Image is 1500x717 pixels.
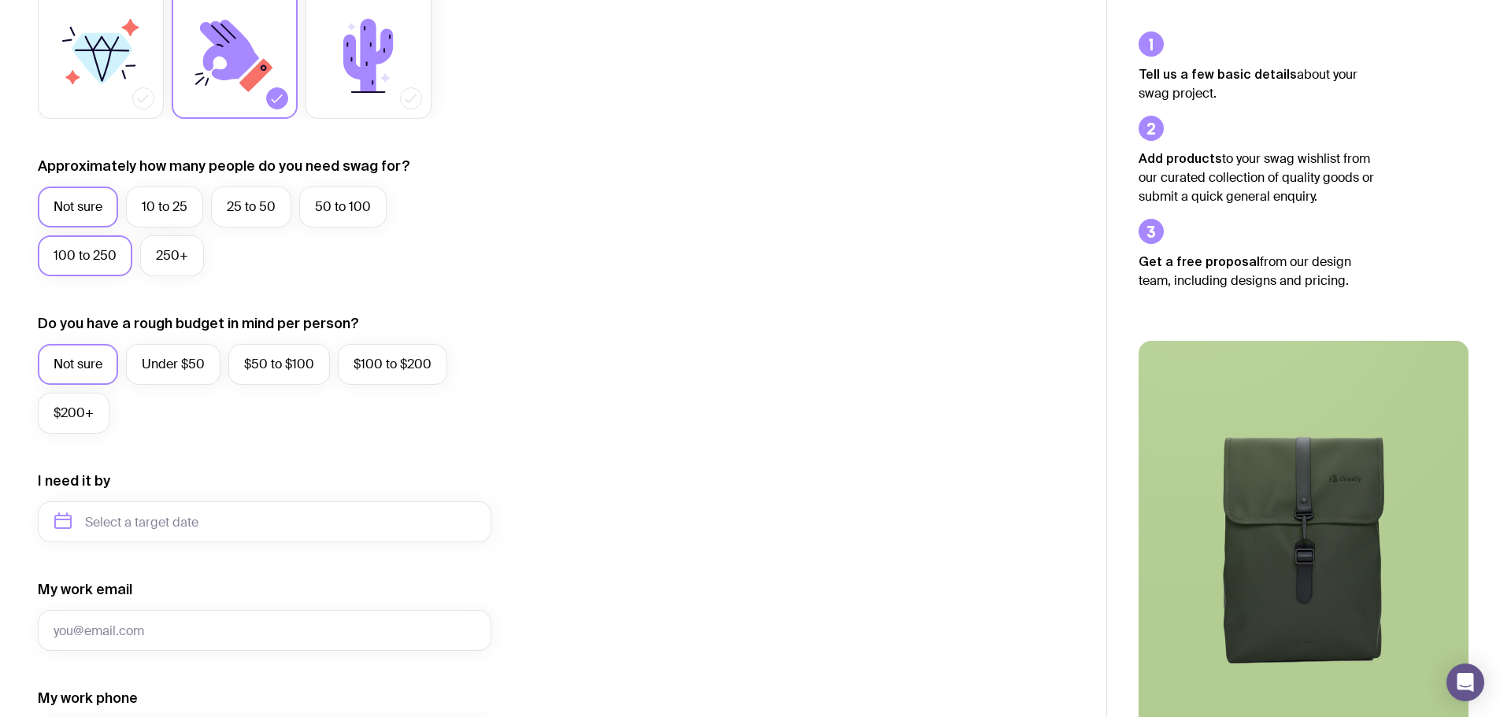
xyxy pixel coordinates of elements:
[1139,65,1375,103] p: about your swag project.
[38,344,118,385] label: Not sure
[1446,663,1484,701] div: Open Intercom Messenger
[1139,254,1260,268] strong: Get a free proposal
[299,187,387,227] label: 50 to 100
[38,393,109,434] label: $200+
[38,314,359,333] label: Do you have a rough budget in mind per person?
[38,471,110,490] label: I need it by
[38,235,132,276] label: 100 to 250
[1139,149,1375,206] p: to your swag wishlist from our curated collection of quality goods or submit a quick general enqu...
[211,187,291,227] label: 25 to 50
[38,580,132,599] label: My work email
[38,689,138,708] label: My work phone
[126,344,220,385] label: Under $50
[38,157,410,176] label: Approximately how many people do you need swag for?
[1139,151,1222,165] strong: Add products
[1139,67,1297,81] strong: Tell us a few basic details
[140,235,204,276] label: 250+
[38,610,491,651] input: you@email.com
[228,344,330,385] label: $50 to $100
[1139,252,1375,290] p: from our design team, including designs and pricing.
[38,501,491,542] input: Select a target date
[126,187,203,227] label: 10 to 25
[38,187,118,227] label: Not sure
[338,344,447,385] label: $100 to $200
